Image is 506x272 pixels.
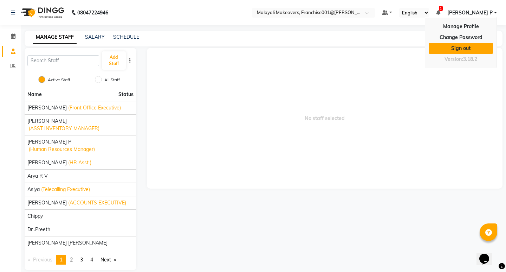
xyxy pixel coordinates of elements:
span: No staff selected [147,48,503,189]
span: Name [27,91,42,97]
span: [PERSON_NAME] P [447,9,493,17]
iframe: chat widget [476,244,499,265]
a: MANAGE STAFF [33,31,77,44]
a: SALARY [85,34,105,40]
span: Arya R V [27,172,48,180]
div: Version:3.18.2 [429,54,493,64]
span: [PERSON_NAME] [PERSON_NAME] [27,239,108,247]
b: 08047224946 [77,3,108,23]
span: 2 [70,257,73,263]
span: (ASST INVENTORY MANAGER) [29,125,99,132]
a: 2 [436,10,440,16]
label: Active Staff [48,77,70,83]
button: Add Staff [102,51,126,70]
a: SCHEDULE [113,34,139,40]
span: 4 [90,257,93,263]
span: Dr .Preeth [27,226,50,233]
label: All Staff [104,77,120,83]
span: chippy [27,213,43,220]
span: (Human Resources Manager) [29,146,95,153]
a: Sign out [429,43,493,54]
span: [PERSON_NAME] [27,118,67,125]
span: (Front Office Executive) [68,104,121,112]
span: 3 [80,257,83,263]
input: Search Staff [27,55,99,66]
span: [PERSON_NAME] [27,159,67,166]
span: [PERSON_NAME] P [27,138,71,146]
span: (ACCOUNTS EXECUTIVE) [68,199,126,207]
span: 1 [60,257,63,263]
span: 2 [439,6,443,11]
span: (Telecalling Executive) [41,186,90,193]
img: logo [18,3,66,23]
a: Manage Profile [429,21,493,32]
span: Previous [33,257,52,263]
span: [PERSON_NAME] [27,199,67,207]
span: Asiya [27,186,40,193]
span: Status [118,91,134,98]
a: Change Password [429,32,493,43]
span: (HR Asst ) [68,159,91,166]
span: [PERSON_NAME] [27,104,67,112]
a: Next [97,255,119,265]
nav: Pagination [25,255,136,265]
